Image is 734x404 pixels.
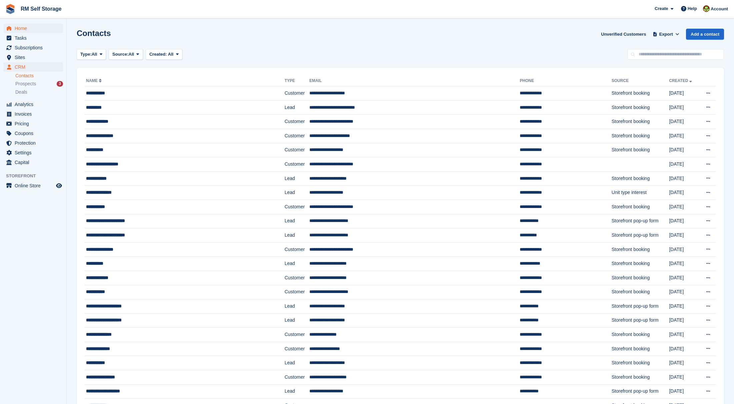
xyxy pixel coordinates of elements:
[3,158,63,167] a: menu
[612,129,669,143] td: Storefront booking
[285,76,309,86] th: Type
[15,43,55,52] span: Subscriptions
[15,158,55,167] span: Capital
[285,299,309,314] td: Lead
[285,384,309,399] td: Lead
[15,109,55,119] span: Invoices
[612,342,669,356] td: Storefront booking
[5,4,15,14] img: stora-icon-8386f47178a22dfd0bd8f6a31ec36ba5ce8667c1dd55bd0f319d3a0aa187defe.svg
[15,81,36,87] span: Prospects
[57,81,63,87] div: 3
[285,186,309,200] td: Lead
[285,157,309,172] td: Customer
[15,33,55,43] span: Tasks
[285,242,309,257] td: Customer
[669,200,699,214] td: [DATE]
[15,138,55,148] span: Protection
[77,49,106,60] button: Type: All
[86,78,103,83] a: Name
[669,129,699,143] td: [DATE]
[598,29,649,40] a: Unverified Customers
[285,328,309,342] td: Customer
[55,182,63,190] a: Preview store
[285,313,309,328] td: Lead
[309,76,520,86] th: Email
[3,119,63,128] a: menu
[285,86,309,101] td: Customer
[15,24,55,33] span: Home
[3,33,63,43] a: menu
[612,271,669,285] td: Storefront booking
[686,29,724,40] a: Add a contact
[669,384,699,399] td: [DATE]
[285,257,309,271] td: Lead
[612,257,669,271] td: Storefront booking
[669,143,699,157] td: [DATE]
[6,173,66,179] span: Storefront
[612,214,669,228] td: Storefront pop-up form
[520,76,611,86] th: Phone
[168,52,174,57] span: All
[285,200,309,214] td: Customer
[285,171,309,186] td: Lead
[669,171,699,186] td: [DATE]
[15,89,27,95] span: Deals
[612,384,669,399] td: Storefront pop-up form
[612,313,669,328] td: Storefront pop-up form
[612,228,669,243] td: Storefront pop-up form
[612,143,669,157] td: Storefront booking
[18,3,64,14] a: RM Self Storage
[77,29,111,38] h1: Contacts
[612,285,669,299] td: Storefront booking
[3,24,63,33] a: menu
[669,214,699,228] td: [DATE]
[15,100,55,109] span: Analytics
[612,86,669,101] td: Storefront booking
[669,242,699,257] td: [DATE]
[669,228,699,243] td: [DATE]
[109,49,143,60] button: Source: All
[15,181,55,190] span: Online Store
[285,214,309,228] td: Lead
[669,370,699,385] td: [DATE]
[612,242,669,257] td: Storefront booking
[612,100,669,115] td: Storefront booking
[669,285,699,299] td: [DATE]
[669,328,699,342] td: [DATE]
[669,157,699,172] td: [DATE]
[703,5,710,12] img: Kameron Valleley
[3,181,63,190] a: menu
[3,62,63,72] a: menu
[3,100,63,109] a: menu
[15,53,55,62] span: Sites
[669,313,699,328] td: [DATE]
[669,100,699,115] td: [DATE]
[146,49,182,60] button: Created: All
[15,73,63,79] a: Contacts
[612,76,669,86] th: Source
[149,52,167,57] span: Created:
[669,257,699,271] td: [DATE]
[711,6,728,12] span: Account
[285,115,309,129] td: Customer
[285,100,309,115] td: Lead
[669,356,699,370] td: [DATE]
[285,129,309,143] td: Customer
[285,271,309,285] td: Customer
[659,31,673,38] span: Export
[655,5,668,12] span: Create
[285,285,309,299] td: Customer
[15,119,55,128] span: Pricing
[15,129,55,138] span: Coupons
[285,143,309,157] td: Customer
[285,370,309,385] td: Customer
[3,138,63,148] a: menu
[612,370,669,385] td: Storefront booking
[669,186,699,200] td: [DATE]
[612,328,669,342] td: Storefront booking
[669,78,693,83] a: Created
[612,115,669,129] td: Storefront booking
[612,299,669,314] td: Storefront pop-up form
[285,228,309,243] td: Lead
[669,342,699,356] td: [DATE]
